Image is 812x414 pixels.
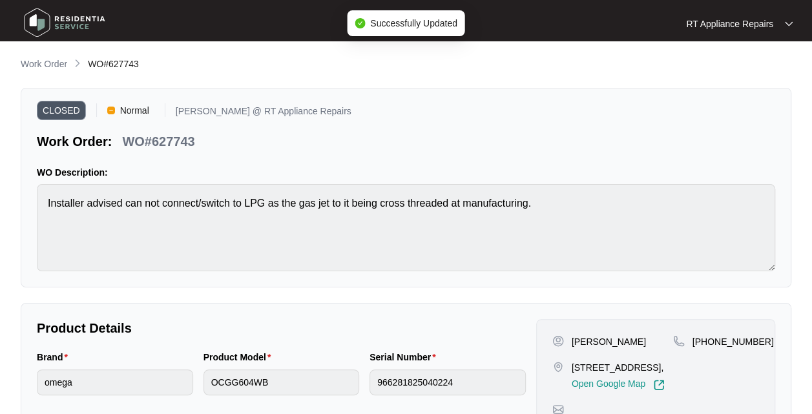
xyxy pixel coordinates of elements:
[72,58,83,68] img: chevron-right
[686,17,773,30] p: RT Appliance Repairs
[37,101,86,120] span: CLOSED
[88,59,139,69] span: WO#627743
[355,18,365,28] span: check-circle
[37,132,112,150] p: Work Order:
[19,3,110,42] img: residentia service logo
[370,351,441,364] label: Serial Number
[785,21,793,27] img: dropdown arrow
[203,351,276,364] label: Product Model
[37,351,73,364] label: Brand
[203,369,360,395] input: Product Model
[572,361,665,374] p: [STREET_ADDRESS],
[370,18,457,28] span: Successfully Updated
[370,369,526,395] input: Serial Number
[673,335,685,347] img: map-pin
[552,335,564,347] img: user-pin
[176,107,351,120] p: [PERSON_NAME] @ RT Appliance Repairs
[107,107,115,114] img: Vercel Logo
[692,335,774,348] p: [PHONE_NUMBER]
[37,319,526,337] p: Product Details
[122,132,194,150] p: WO#627743
[572,379,665,391] a: Open Google Map
[572,335,646,348] p: [PERSON_NAME]
[653,379,665,391] img: Link-External
[18,57,70,72] a: Work Order
[37,369,193,395] input: Brand
[37,166,775,179] p: WO Description:
[21,57,67,70] p: Work Order
[115,101,154,120] span: Normal
[552,361,564,373] img: map-pin
[37,184,775,271] textarea: Installer advised can not connect/switch to LPG as the gas jet to it being cross threaded at manu...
